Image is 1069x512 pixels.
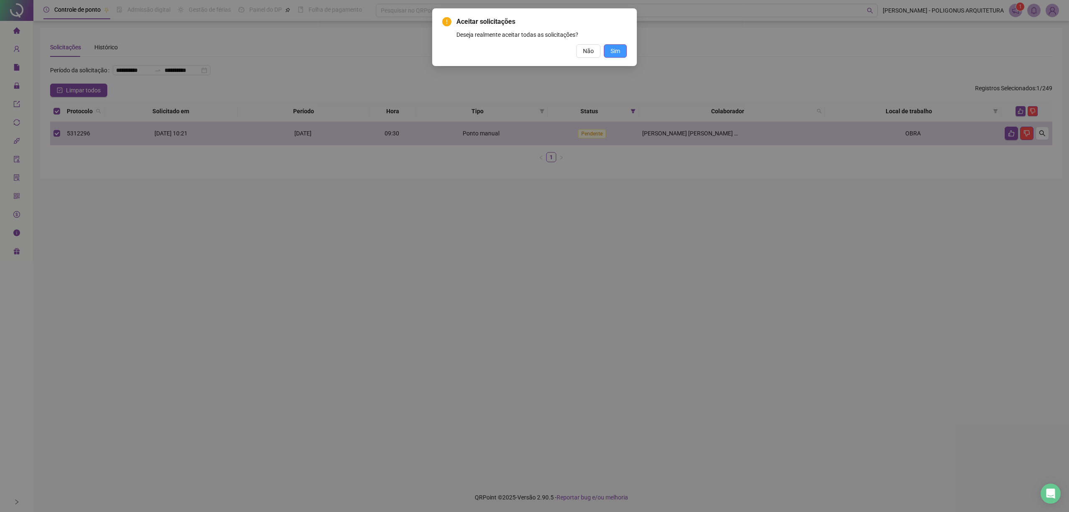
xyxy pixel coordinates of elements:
[442,17,451,26] span: exclamation-circle
[604,44,627,58] button: Sim
[456,17,627,27] span: Aceitar solicitações
[576,44,600,58] button: Não
[610,46,620,56] span: Sim
[583,46,594,56] span: Não
[456,30,627,39] div: Deseja realmente aceitar todas as solicitações?
[1041,484,1061,504] div: Open Intercom Messenger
